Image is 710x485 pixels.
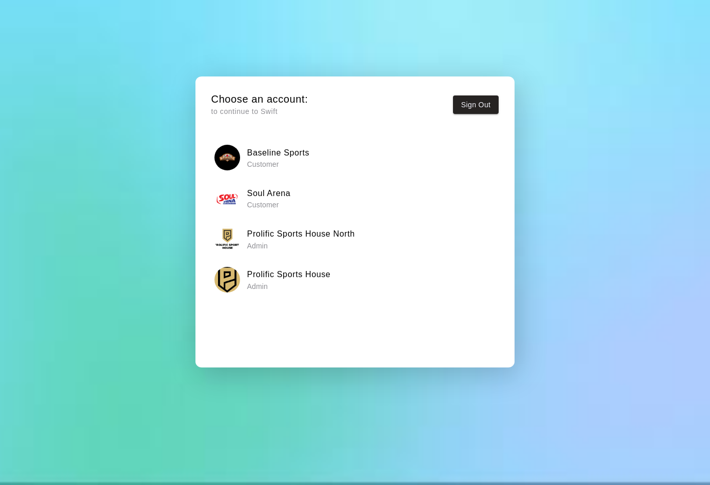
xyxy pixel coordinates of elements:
img: Prolific Sports House North [214,226,240,252]
button: Soul ArenaSoul Arena Customer [211,182,499,215]
button: Sign Out [453,95,499,114]
img: Soul Arena [214,186,240,211]
p: Admin [247,281,331,292]
button: Baseline SportsBaseline Sports Customer [211,142,499,174]
img: Baseline Sports [214,145,240,170]
p: Admin [247,241,355,251]
p: to continue to Swift [211,106,308,117]
h5: Choose an account: [211,92,308,106]
img: Prolific Sports House [214,267,240,293]
p: Customer [247,200,291,210]
h6: Soul Arena [247,187,291,200]
h6: Baseline Sports [247,146,310,160]
button: Prolific Sports HouseProlific Sports House Admin [211,264,499,296]
h6: Prolific Sports House North [247,227,355,241]
button: Prolific Sports House NorthProlific Sports House North Admin [211,223,499,255]
p: Customer [247,159,310,169]
h6: Prolific Sports House [247,268,331,281]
